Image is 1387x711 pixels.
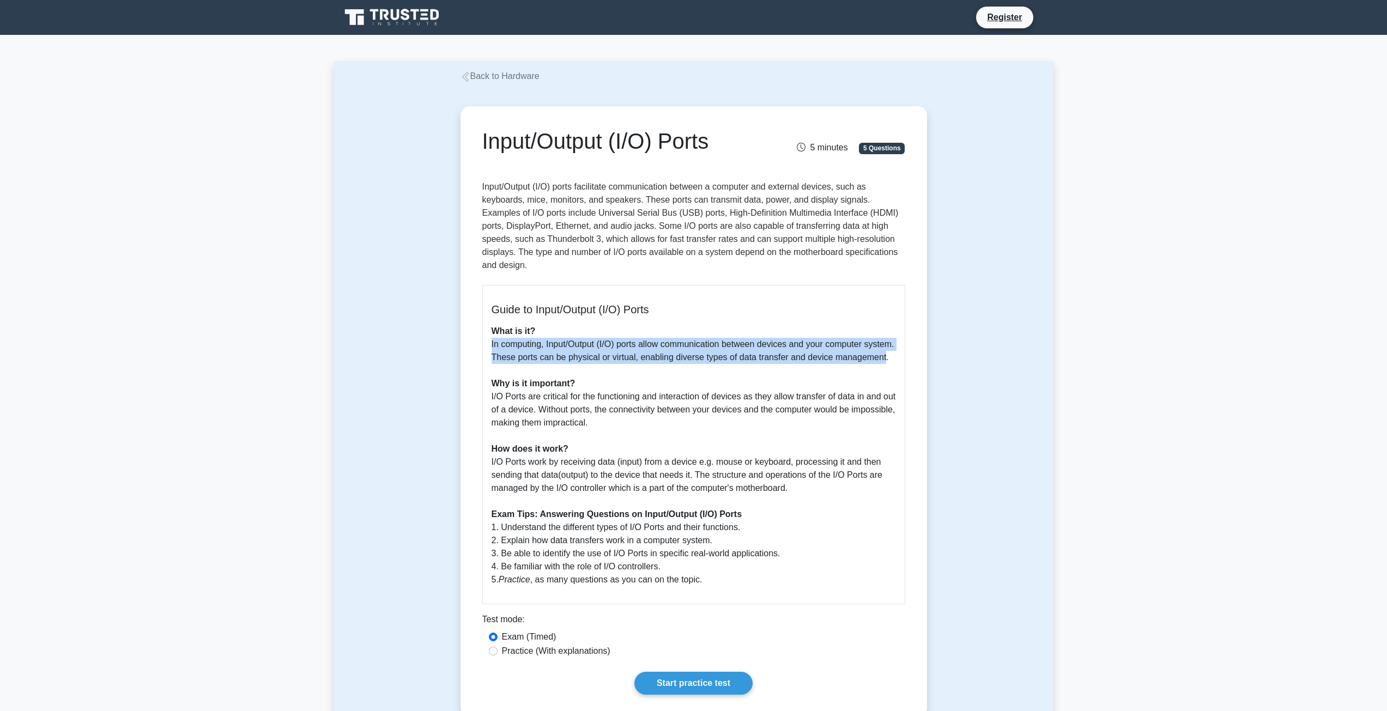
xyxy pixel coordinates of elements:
[492,444,568,453] b: How does it work?
[492,326,536,336] b: What is it?
[482,613,905,630] div: Test mode:
[482,128,760,154] h1: Input/Output (I/O) Ports
[492,303,896,316] h5: Guide to Input/Output (I/O) Ports
[492,509,742,519] b: Exam Tips: Answering Questions on Input/Output (I/O) Ports
[499,575,530,584] i: Practice
[482,180,905,276] p: Input/Output (I/O) ports facilitate communication between a computer and external devices, such a...
[859,143,905,154] span: 5 Questions
[980,10,1028,24] a: Register
[634,672,753,695] a: Start practice test
[502,645,610,658] label: Practice (With explanations)
[492,379,576,388] b: Why is it important?
[797,143,847,152] span: 5 minutes
[492,325,896,586] p: In computing, Input/Output (I/O) ports allow communication between devices and your computer syst...
[502,630,556,643] label: Exam (Timed)
[461,71,540,81] a: Back to Hardware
